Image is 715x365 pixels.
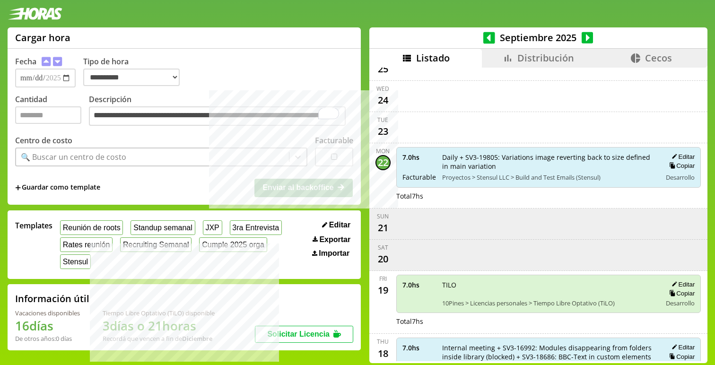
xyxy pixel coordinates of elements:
div: Total 7 hs [396,317,701,326]
label: Centro de costo [15,135,72,146]
div: 18 [375,346,391,361]
div: Thu [377,338,389,346]
span: Facturable [402,173,436,182]
img: logotipo [8,8,62,20]
label: Facturable [315,135,353,146]
span: Daily + SV3-19805: Variations image reverting back to size defined in main variation [442,153,655,171]
label: Fecha [15,56,36,67]
div: 25 [375,61,391,77]
span: Listado [416,52,450,64]
button: Editar [669,153,695,161]
div: 23 [375,124,391,139]
div: scrollable content [369,68,707,362]
span: Desarrollo [666,299,695,307]
span: Cecos [645,52,672,64]
span: TILO [442,280,655,289]
span: Templates [15,220,52,231]
button: Exportar [310,235,353,244]
button: Solicitar Licencia [255,326,353,343]
div: 19 [375,283,391,298]
div: Tiempo Libre Optativo (TiLO) disponible [103,309,215,317]
span: Editar [329,221,350,229]
span: Distribución [517,52,574,64]
div: Sun [377,212,389,220]
div: Vacaciones disponibles [15,309,80,317]
h2: Información útil [15,292,89,305]
span: + [15,182,21,193]
span: Desarrollo [666,173,695,182]
input: Cantidad [15,106,81,124]
div: Fri [379,275,387,283]
h1: Cargar hora [15,31,70,44]
label: Descripción [89,94,353,129]
div: 🔍 Buscar un centro de costo [21,152,126,162]
span: 10Pines > Licencias personales > Tiempo Libre Optativo (TiLO) [442,299,655,307]
div: 20 [375,252,391,267]
h1: 16 días [15,317,80,334]
span: Importar [319,249,349,258]
button: Copiar [666,162,695,170]
button: Stensul [60,254,91,269]
button: Editar [319,220,353,230]
button: Standup semanal [131,220,195,235]
h1: 3 días o 21 horas [103,317,215,334]
div: De otros años: 0 días [15,334,80,343]
button: Editar [669,343,695,351]
span: Proyectos > Stensul LLC > Build and Test Emails (Stensul) [442,173,655,182]
span: 7.0 hs [402,153,436,162]
button: Rates reunión [60,237,113,252]
div: Sat [378,243,388,252]
span: Exportar [319,235,350,244]
button: Reunión de roots [60,220,123,235]
select: Tipo de hora [83,69,180,86]
textarea: To enrich screen reader interactions, please activate Accessibility in Grammarly extension settings [89,106,346,126]
button: Recruiting Semanal [120,237,192,252]
span: 7.0 hs [402,280,436,289]
div: 24 [375,93,391,108]
div: Wed [376,85,389,93]
b: Diciembre [182,334,212,343]
div: Total 7 hs [396,191,701,200]
button: Editar [669,280,695,288]
span: Septiembre 2025 [495,31,582,44]
div: Tue [377,116,388,124]
div: 22 [375,155,391,170]
button: Copiar [666,353,695,361]
button: 3ra Entrevista [230,220,282,235]
label: Cantidad [15,94,89,129]
div: Mon [376,147,390,155]
button: Cumple 2025 orga [199,237,267,252]
button: Copiar [666,289,695,297]
span: Solicitar Licencia [267,330,330,338]
div: 21 [375,220,391,235]
button: JXP [203,220,222,235]
span: +Guardar como template [15,182,100,193]
label: Tipo de hora [83,56,187,87]
div: Recordá que vencen a fin de [103,334,215,343]
span: 7.0 hs [402,343,436,352]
